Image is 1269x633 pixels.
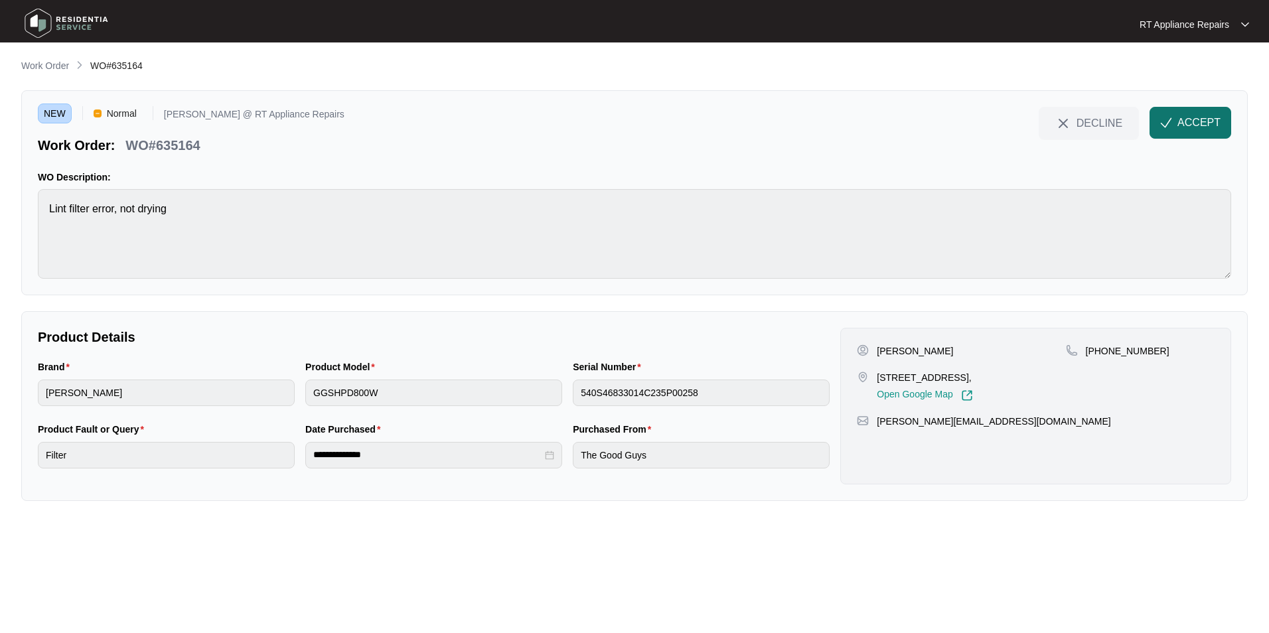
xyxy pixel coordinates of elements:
p: Work Order [21,59,69,72]
img: Vercel Logo [94,109,102,117]
p: [PHONE_NUMBER] [1086,344,1169,358]
span: NEW [38,104,72,123]
input: Product Model [305,380,562,406]
img: chevron-right [74,60,85,70]
span: Normal [102,104,142,123]
input: Product Fault or Query [38,442,295,468]
textarea: Lint filter error, not drying [38,189,1231,279]
img: map-pin [1066,344,1078,356]
input: Purchased From [573,442,830,468]
p: [STREET_ADDRESS], [877,371,972,384]
span: WO#635164 [90,60,143,71]
img: map-pin [857,415,869,427]
img: residentia service logo [20,3,113,43]
img: user-pin [857,344,869,356]
p: WO Description: [38,171,1231,184]
input: Brand [38,380,295,406]
label: Serial Number [573,360,646,374]
p: Product Details [38,328,830,346]
p: [PERSON_NAME] @ RT Appliance Repairs [164,109,344,123]
img: check-Icon [1160,117,1172,129]
img: close-Icon [1055,115,1071,131]
p: [PERSON_NAME] [877,344,953,358]
label: Brand [38,360,75,374]
p: RT Appliance Repairs [1140,18,1229,31]
input: Date Purchased [313,448,542,462]
img: Link-External [961,389,973,401]
img: map-pin [857,371,869,383]
label: Product Fault or Query [38,423,149,436]
button: close-IconDECLINE [1039,107,1139,139]
input: Serial Number [573,380,830,406]
p: WO#635164 [125,136,200,155]
a: Work Order [19,59,72,74]
span: ACCEPT [1177,115,1221,131]
label: Date Purchased [305,423,386,436]
label: Product Model [305,360,380,374]
p: Work Order: [38,136,115,155]
button: check-IconACCEPT [1150,107,1231,139]
p: [PERSON_NAME][EMAIL_ADDRESS][DOMAIN_NAME] [877,415,1110,428]
img: dropdown arrow [1241,21,1249,28]
span: DECLINE [1077,115,1122,130]
a: Open Google Map [877,389,972,401]
label: Purchased From [573,423,656,436]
